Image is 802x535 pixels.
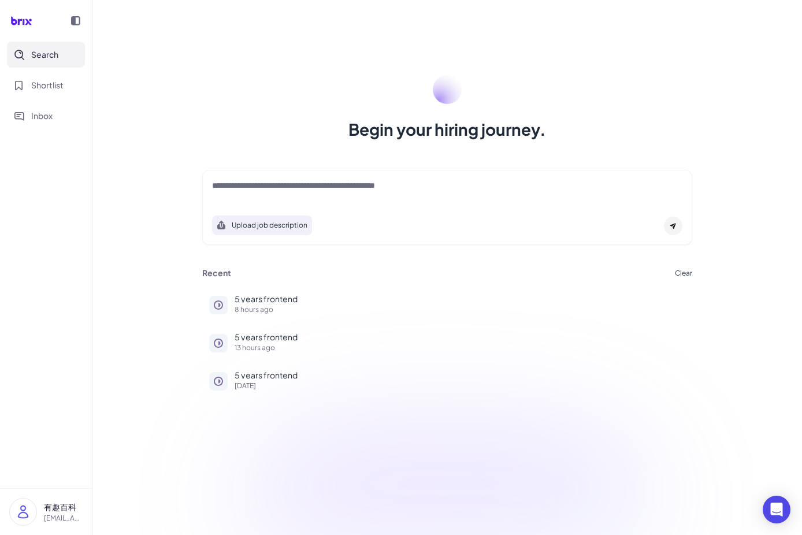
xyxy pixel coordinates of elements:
[7,103,85,129] button: Inbox
[212,216,312,235] button: Search using job description
[235,382,685,389] p: [DATE]
[7,72,85,98] button: Shortlist
[202,268,231,278] h3: Recent
[202,364,692,397] button: 5 years frontend[DATE]
[31,49,58,61] span: Search
[235,344,685,351] p: 13 hours ago
[44,501,83,513] p: 有趣百科
[44,513,83,523] p: [EMAIL_ADDRESS][DOMAIN_NAME]
[31,79,64,91] span: Shortlist
[235,295,685,303] p: 5 years frontend
[763,496,790,523] div: Open Intercom Messenger
[348,118,546,141] h1: Begin your hiring journey.
[31,110,53,122] span: Inbox
[202,288,692,321] button: 5 years frontend8 hours ago
[235,371,685,379] p: 5 years frontend
[235,306,685,313] p: 8 hours ago
[675,270,692,277] button: Clear
[10,499,36,525] img: user_logo.png
[202,326,692,359] button: 5 years frontend13 hours ago
[235,333,685,341] p: 5 years frontend
[7,42,85,68] button: Search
